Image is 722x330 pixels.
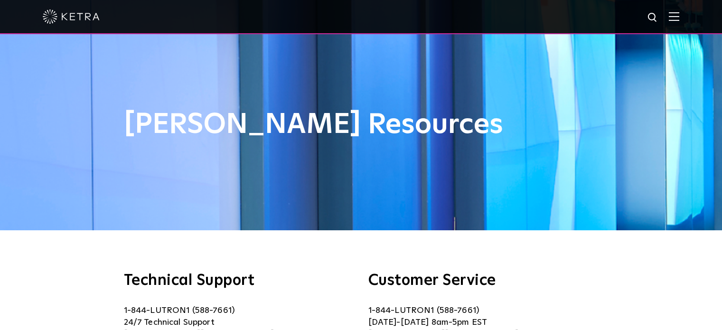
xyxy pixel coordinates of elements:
[43,9,100,24] img: ketra-logo-2019-white
[124,109,599,141] h1: [PERSON_NAME] Resources
[368,273,599,288] h3: Customer Service
[647,12,659,24] img: search icon
[669,12,679,21] img: Hamburger%20Nav.svg
[124,273,354,288] h3: Technical Support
